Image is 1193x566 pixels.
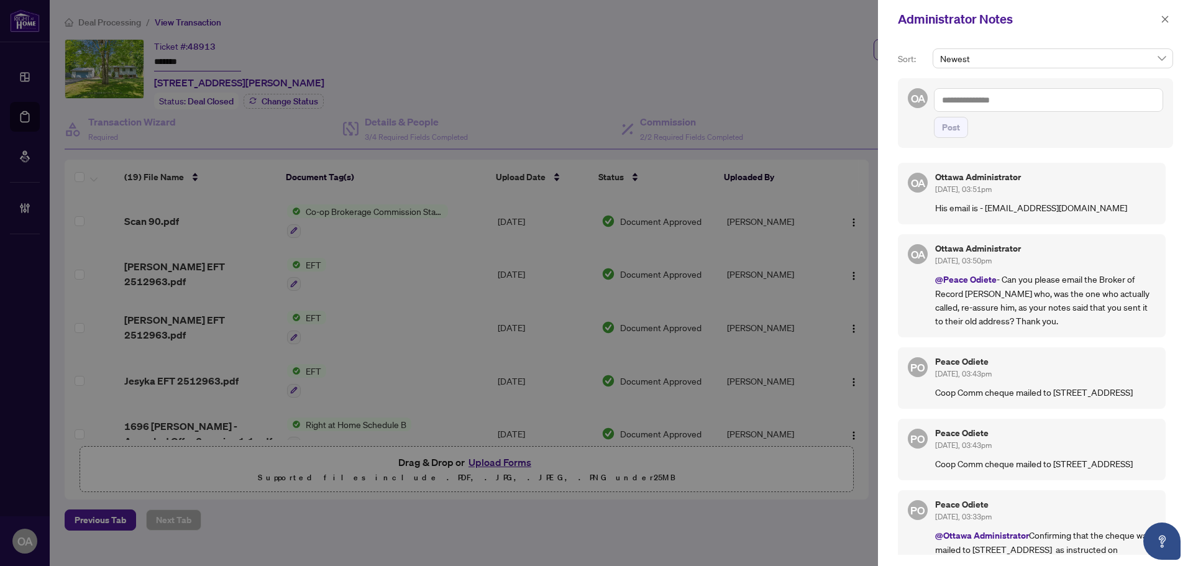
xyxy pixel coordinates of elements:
p: Coop Comm cheque mailed to [STREET_ADDRESS] [935,385,1156,399]
span: OA [910,174,925,191]
span: PO [910,502,925,519]
h5: Peace Odiete [935,500,1156,509]
button: Post [934,117,968,138]
span: [DATE], 03:43pm [935,440,992,450]
p: Sort: [898,52,928,66]
span: @Peace Odiete [935,273,997,285]
h5: Ottawa Administrator [935,244,1156,253]
span: OA [910,245,925,262]
span: [DATE], 03:50pm [935,256,992,265]
h5: Ottawa Administrator [935,173,1156,181]
p: His email is - [EMAIL_ADDRESS][DOMAIN_NAME] [935,201,1156,214]
p: Coop Comm cheque mailed to [STREET_ADDRESS] [935,457,1156,470]
span: @Ottawa Administrator [935,529,1029,541]
span: [DATE], 03:51pm [935,185,992,194]
span: Newest [940,49,1166,68]
span: [DATE], 03:43pm [935,369,992,378]
span: PO [910,431,925,447]
span: OA [910,89,925,106]
button: Open asap [1143,523,1181,560]
div: Administrator Notes [898,10,1157,29]
h5: Peace Odiete [935,357,1156,366]
span: [DATE], 03:33pm [935,512,992,521]
h5: Peace Odiete [935,429,1156,437]
span: PO [910,358,925,375]
p: - Can you please email the Broker of Record [PERSON_NAME] who, was the one who actually called, r... [935,272,1156,327]
span: close [1161,15,1169,24]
